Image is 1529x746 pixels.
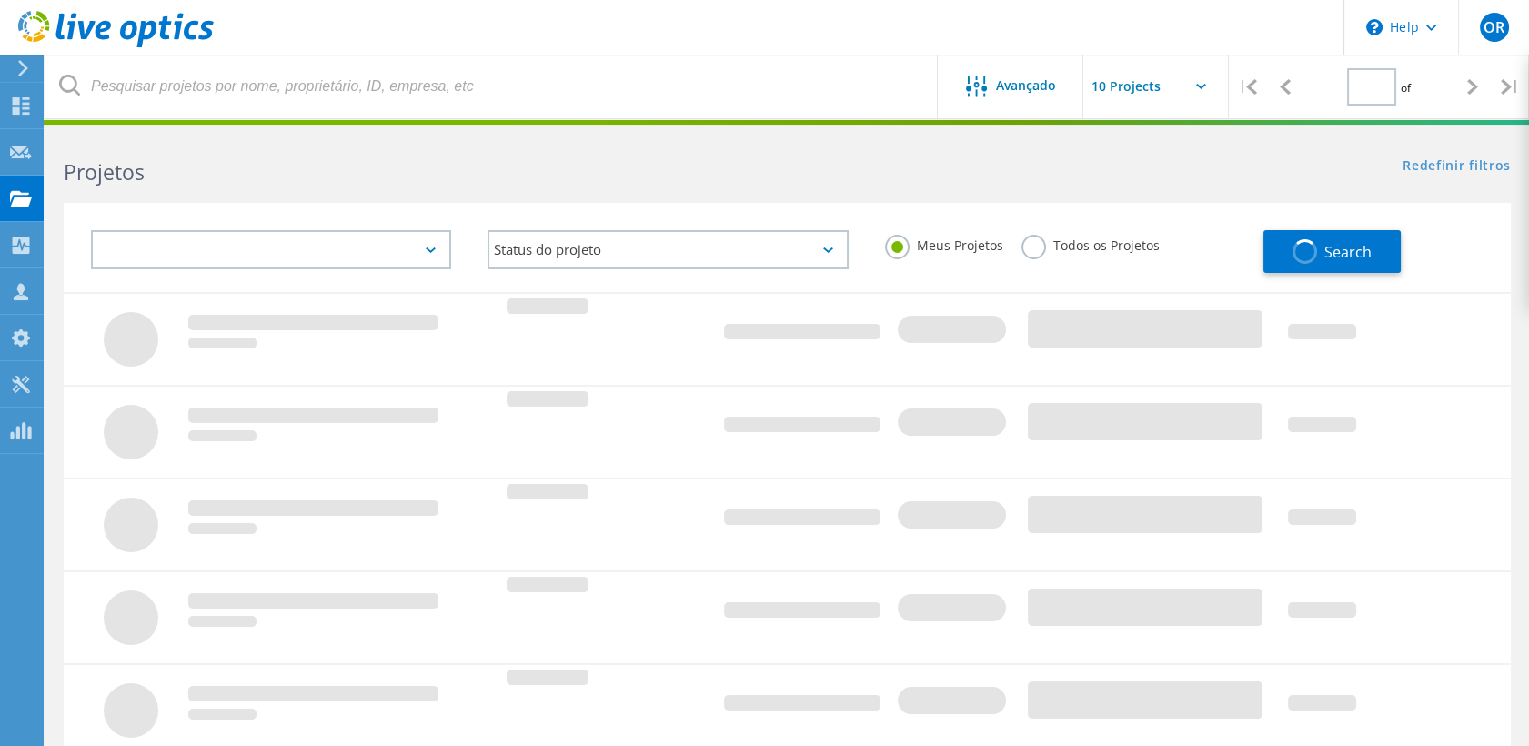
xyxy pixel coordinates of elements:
[1263,230,1401,273] button: Search
[1403,159,1511,175] a: Redefinir filtros
[45,55,939,118] input: Pesquisar projetos por nome, proprietário, ID, empresa, etc
[1021,235,1160,252] label: Todos os Projetos
[1324,242,1372,262] span: Search
[488,230,848,269] div: Status do projeto
[64,157,145,186] b: Projetos
[1401,80,1411,96] span: of
[1492,55,1529,119] div: |
[1366,19,1383,35] svg: \n
[1229,55,1266,119] div: |
[996,79,1056,92] span: Avançado
[1484,20,1504,35] span: OR
[885,235,1003,252] label: Meus Projetos
[18,38,214,51] a: Live Optics Dashboard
